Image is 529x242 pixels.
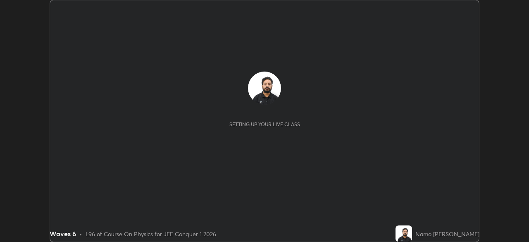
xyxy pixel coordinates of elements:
[248,72,281,105] img: 436b37f31ff54e2ebab7161bc7e43244.jpg
[86,230,216,238] div: L96 of Course On Physics for JEE Conquer 1 2026
[229,121,300,127] div: Setting up your live class
[50,229,76,239] div: Waves 6
[415,230,479,238] div: Namo [PERSON_NAME]
[396,225,412,242] img: 436b37f31ff54e2ebab7161bc7e43244.jpg
[79,230,82,238] div: •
